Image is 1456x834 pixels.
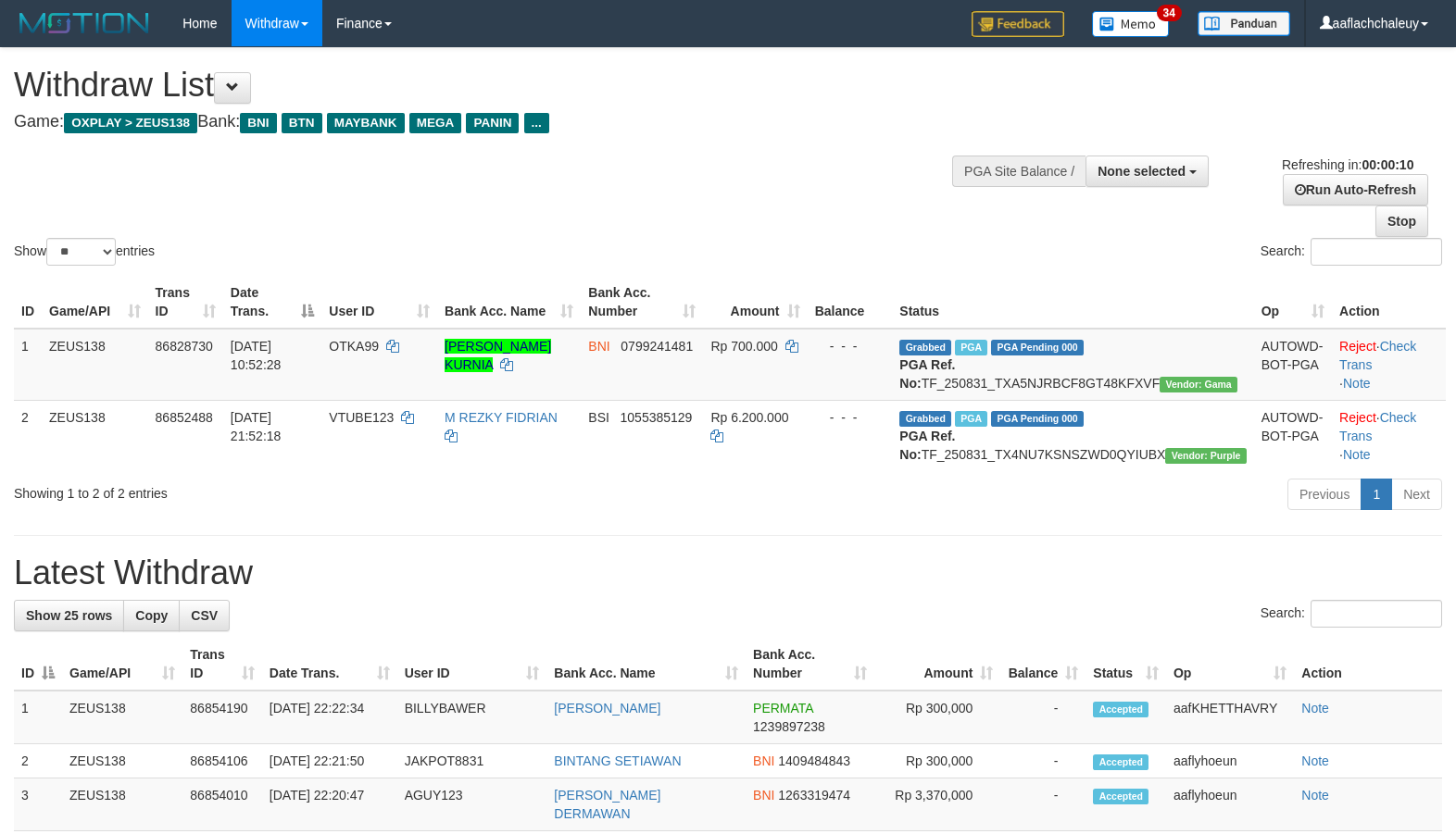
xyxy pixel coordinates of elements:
[554,701,660,716] a: [PERSON_NAME]
[1343,376,1371,391] a: Note
[62,778,182,831] td: ZEUS138
[262,691,397,744] td: [DATE] 22:22:34
[182,778,262,831] td: 86854010
[778,753,850,768] span: Copy 1409484843 to clipboard
[223,276,321,329] th: Date Trans.: activate to sort column descending
[14,67,952,104] h1: Withdraw List
[1361,479,1392,510] a: 1
[14,554,1442,591] h1: Latest Withdraw
[135,608,168,623] span: Copy
[282,113,322,133] span: BTN
[409,113,462,133] span: MEGA
[588,410,609,425] span: BSI
[1165,448,1246,464] span: Vendor URL: https://trx4.1velocity.biz
[14,329,42,401] td: 1
[262,744,397,778] td: [DATE] 22:21:50
[329,410,394,425] span: VTUBE123
[808,276,893,329] th: Balance
[1086,156,1209,187] button: None selected
[874,638,1000,691] th: Amount: activate to sort column ascending
[14,477,593,503] div: Showing 1 to 2 of 2 entries
[778,788,850,803] span: Copy 1263319474 to clipboard
[1311,238,1442,266] input: Search:
[710,410,788,425] span: Rp 6.200.000
[179,600,230,631] a: CSV
[1000,691,1086,744] td: -
[1093,789,1148,804] span: Accepted
[123,600,180,631] a: Copy
[554,753,681,768] a: BINTANG SETIAWAN
[14,778,62,831] td: 3
[1311,600,1442,628] input: Search:
[14,744,62,778] td: 2
[746,638,874,691] th: Bank Acc. Number: activate to sort column ascending
[62,638,182,691] th: Game/API: activate to sort column ascending
[1261,600,1442,628] label: Search:
[1301,701,1329,716] a: Note
[874,778,1000,831] td: Rp 3,370,000
[1332,400,1446,471] td: · ·
[46,238,116,266] select: Showentries
[1343,447,1371,462] a: Note
[327,113,405,133] span: MAYBANK
[753,753,774,768] span: BNI
[1092,11,1170,37] img: Button%20Memo.svg
[955,340,987,355] span: Marked by aafsreyleap
[1391,479,1442,510] a: Next
[14,238,155,266] label: Show entries
[397,691,547,744] td: BILLYBAWER
[899,411,951,427] span: Grabbed
[874,744,1000,778] td: Rp 300,000
[1294,638,1442,691] th: Action
[14,276,42,329] th: ID
[1283,174,1428,205] a: Run Auto-Refresh
[62,691,182,744] td: ZEUS138
[1098,164,1186,179] span: None selected
[42,400,148,471] td: ZEUS138
[1282,157,1413,172] span: Refreshing in:
[621,339,693,354] span: Copy 0799241481 to clipboard
[753,788,774,803] span: BNI
[1093,754,1148,770] span: Accepted
[1166,778,1294,831] td: aaflyhoeun
[156,339,213,354] span: 86828730
[397,744,547,778] td: JAKPOT8831
[1254,400,1332,471] td: AUTOWD-BOT-PGA
[1093,702,1148,717] span: Accepted
[1339,410,1376,425] a: Reject
[191,608,218,623] span: CSV
[1086,638,1166,691] th: Status: activate to sort column ascending
[262,638,397,691] th: Date Trans.: activate to sort column ascending
[703,276,807,329] th: Amount: activate to sort column ascending
[952,156,1086,187] div: PGA Site Balance /
[753,719,825,734] span: Copy 1239897238 to clipboard
[231,410,282,443] span: [DATE] 21:52:18
[14,113,952,131] h4: Game: Bank:
[437,276,581,329] th: Bank Acc. Name: activate to sort column ascending
[1198,11,1290,36] img: panduan.png
[1166,744,1294,778] td: aaflyhoeun
[262,778,397,831] td: [DATE] 22:20:47
[554,788,660,821] a: [PERSON_NAME] DERMAWAN
[1375,205,1428,237] a: Stop
[182,638,262,691] th: Trans ID: activate to sort column ascending
[42,329,148,401] td: ZEUS138
[524,113,549,133] span: ...
[991,411,1084,427] span: PGA Pending
[546,638,746,691] th: Bank Acc. Name: activate to sort column ascending
[62,744,182,778] td: ZEUS138
[1301,753,1329,768] a: Note
[892,329,1253,401] td: TF_250831_TXA5NJRBCF8GT48KFXVF
[874,691,1000,744] td: Rp 300,000
[972,11,1064,37] img: Feedback.jpg
[1287,479,1362,510] a: Previous
[588,339,609,354] span: BNI
[14,9,155,37] img: MOTION_logo.png
[445,339,551,372] a: [PERSON_NAME] KURNIA
[1339,339,1376,354] a: Reject
[14,400,42,471] td: 2
[1254,276,1332,329] th: Op: activate to sort column ascending
[1332,276,1446,329] th: Action
[14,691,62,744] td: 1
[1166,638,1294,691] th: Op: activate to sort column ascending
